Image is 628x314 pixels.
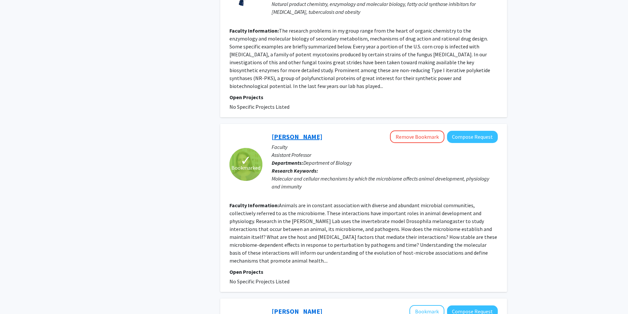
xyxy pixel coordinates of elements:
span: Bookmarked [231,164,260,172]
button: Compose Request to Nichole Broderick [447,131,498,143]
iframe: Chat [5,284,28,309]
p: Faculty [272,143,498,151]
b: Faculty Information: [229,202,279,209]
b: Faculty Information: [229,27,279,34]
p: Open Projects [229,268,498,276]
p: Assistant Professor [272,151,498,159]
p: Open Projects [229,93,498,101]
b: Research Keywords: [272,167,318,174]
span: No Specific Projects Listed [229,103,289,110]
span: ✓ [240,157,252,164]
span: No Specific Projects Listed [229,278,289,285]
div: Molecular and cellular mechanisms by which the microbiome affects animal development, physiology ... [272,175,498,190]
a: [PERSON_NAME] [272,132,322,141]
button: Remove Bookmark [390,130,444,143]
fg-read-more: The research problems in my group range from the heart of organic chemistry to the enzymology and... [229,27,490,89]
span: Department of Biology [303,159,352,166]
b: Departments: [272,159,303,166]
fg-read-more: Animals are in constant association with diverse and abundant microbial communities, collectively... [229,202,497,264]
